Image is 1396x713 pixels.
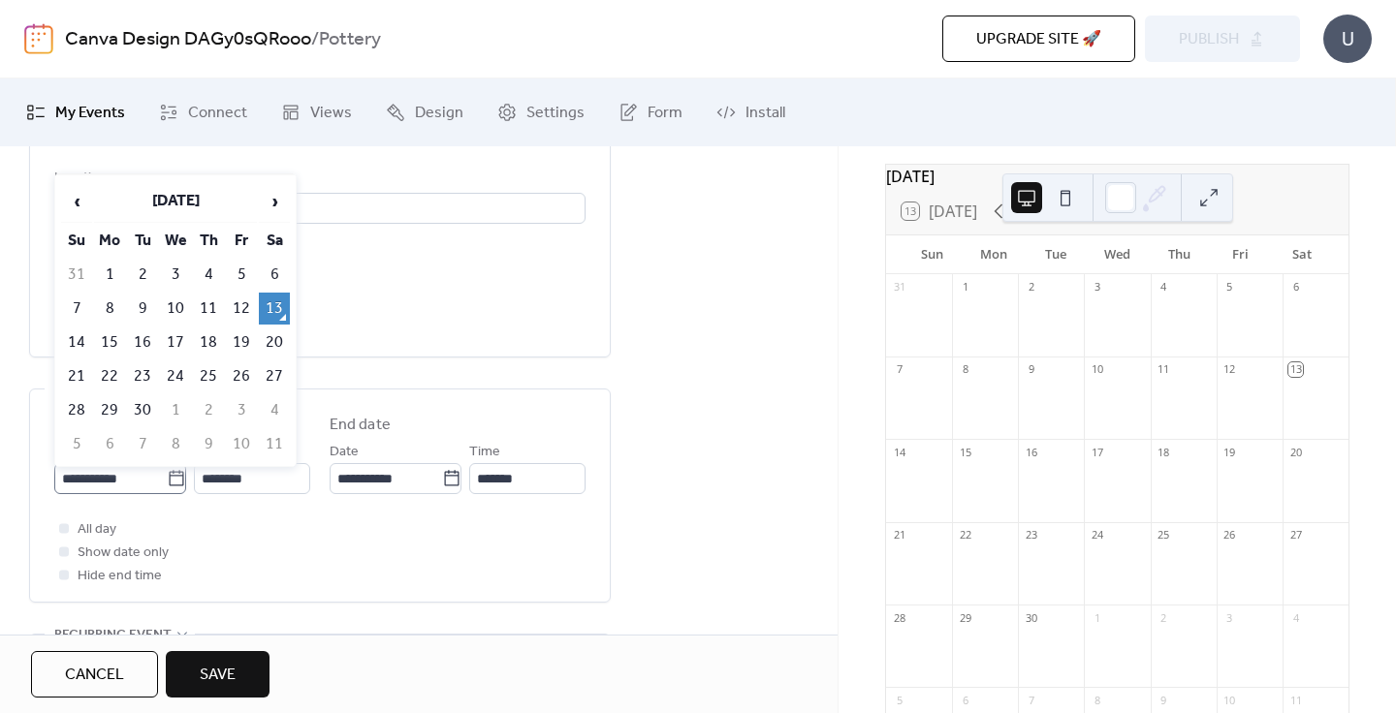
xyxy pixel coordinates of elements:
span: Design [415,102,463,125]
td: 27 [259,360,290,392]
div: 3 [1222,610,1237,625]
div: 26 [1222,528,1237,542]
div: 6 [958,693,972,707]
div: 20 [1288,445,1303,459]
div: 31 [892,280,906,294]
button: Save [166,651,270,697]
div: 4 [1288,610,1303,625]
th: Mo [94,225,125,257]
div: Wed [1087,235,1149,274]
div: End date [330,414,391,437]
a: Connect [144,86,262,139]
div: Fri [1210,235,1272,274]
td: 18 [193,326,224,358]
th: Tu [127,225,158,257]
b: Pottery [319,21,381,58]
td: 15 [94,326,125,358]
a: Settings [483,86,599,139]
div: Mon [964,235,1026,274]
a: Design [371,86,478,139]
th: Th [193,225,224,257]
th: Su [61,225,92,257]
div: Sun [902,235,964,274]
div: 16 [1024,445,1038,459]
div: 23 [1024,528,1038,542]
div: 3 [1090,280,1104,294]
td: 14 [61,326,92,358]
div: 14 [892,445,906,459]
td: 8 [94,293,125,325]
div: 9 [1157,693,1171,707]
span: Upgrade site 🚀 [976,28,1101,51]
span: My Events [55,102,125,125]
div: 5 [892,693,906,707]
div: 1 [1090,610,1104,625]
div: 7 [892,362,906,377]
a: Cancel [31,651,158,697]
td: 5 [226,259,257,291]
div: 4 [1157,280,1171,294]
td: 26 [226,360,257,392]
td: 28 [61,394,92,426]
div: 2 [1024,280,1038,294]
span: Hide end time [78,565,162,588]
div: 18 [1157,445,1171,459]
div: 5 [1222,280,1237,294]
td: 2 [127,259,158,291]
div: 30 [1024,610,1038,625]
div: 24 [1090,528,1104,542]
div: Sat [1271,235,1333,274]
div: 8 [958,362,972,377]
td: 9 [193,428,224,460]
b: / [311,21,319,58]
span: ‹ [62,182,91,221]
span: Install [746,102,785,125]
div: 22 [958,528,972,542]
span: Save [200,664,236,687]
td: 31 [61,259,92,291]
span: › [260,182,289,221]
div: 7 [1024,693,1038,707]
td: 2 [193,394,224,426]
th: Sa [259,225,290,257]
span: Show date only [78,542,169,565]
th: [DATE] [94,181,257,223]
td: 30 [127,394,158,426]
td: 4 [193,259,224,291]
div: Thu [1148,235,1210,274]
div: 12 [1222,362,1237,377]
div: 6 [1288,280,1303,294]
td: 7 [61,293,92,325]
button: Upgrade site 🚀 [942,15,1135,62]
td: 3 [226,394,257,426]
a: My Events [12,86,140,139]
img: logo [24,23,53,54]
span: All day [78,518,116,542]
a: Canva Design DAGy0sQRooo [65,21,311,58]
span: Connect [188,102,247,125]
td: 17 [160,326,191,358]
div: 21 [892,528,906,542]
div: 13 [1288,362,1303,377]
td: 11 [193,293,224,325]
div: U [1323,15,1372,63]
td: 16 [127,326,158,358]
div: 1 [958,280,972,294]
td: 6 [94,428,125,460]
a: Form [604,86,697,139]
td: 6 [259,259,290,291]
td: 9 [127,293,158,325]
div: 10 [1222,693,1237,707]
td: 24 [160,360,191,392]
span: Cancel [65,664,124,687]
div: [DATE] [886,165,1348,188]
div: 10 [1090,362,1104,377]
td: 8 [160,428,191,460]
div: 17 [1090,445,1104,459]
div: 29 [958,610,972,625]
div: 25 [1157,528,1171,542]
div: 15 [958,445,972,459]
div: 28 [892,610,906,625]
td: 1 [160,394,191,426]
th: We [160,225,191,257]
